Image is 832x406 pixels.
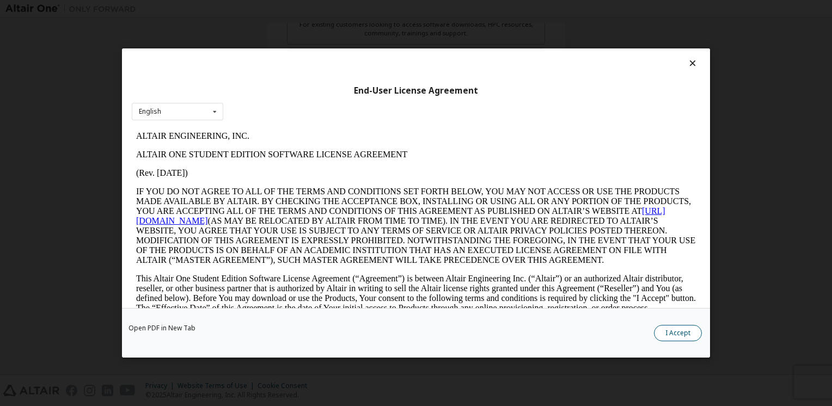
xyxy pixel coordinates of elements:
div: End-User License Agreement [132,85,700,96]
a: Open PDF in New Tab [129,325,195,331]
p: ALTAIR ONE STUDENT EDITION SOFTWARE LICENSE AGREEMENT [4,23,564,33]
p: IF YOU DO NOT AGREE TO ALL OF THE TERMS AND CONDITIONS SET FORTH BELOW, YOU MAY NOT ACCESS OR USE... [4,60,564,138]
button: I Accept [654,325,702,341]
p: ALTAIR ENGINEERING, INC. [4,4,564,14]
p: (Rev. [DATE]) [4,41,564,51]
div: English [139,108,161,115]
p: This Altair One Student Edition Software License Agreement (“Agreement”) is between Altair Engine... [4,147,564,186]
a: [URL][DOMAIN_NAME] [4,79,534,99]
